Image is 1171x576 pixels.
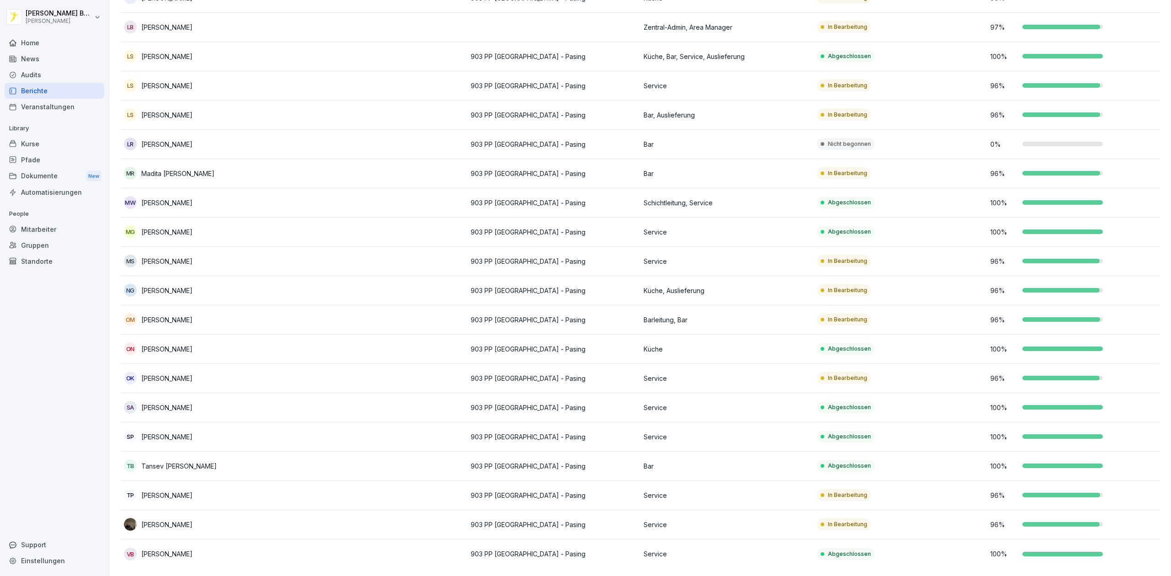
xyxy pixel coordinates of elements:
p: 903 PP [GEOGRAPHIC_DATA] - Pasing [471,432,637,442]
p: 100 % [990,461,1018,471]
p: 903 PP [GEOGRAPHIC_DATA] - Pasing [471,52,637,61]
p: In Bearbeitung [828,111,867,119]
p: In Bearbeitung [828,81,867,90]
p: Abgeschlossen [828,550,871,558]
p: Service [644,491,810,500]
p: [PERSON_NAME] [141,491,193,500]
a: Veranstaltungen [5,99,104,115]
div: TP [124,489,137,501]
p: 100 % [990,344,1018,354]
p: Schichtleitung, Service [644,198,810,208]
div: Audits [5,67,104,83]
p: [PERSON_NAME] [141,373,193,383]
p: 96 % [990,110,1018,120]
div: LS [124,79,137,92]
p: [PERSON_NAME] [141,198,193,208]
p: Abgeschlossen [828,403,871,411]
a: Gruppen [5,237,104,253]
p: 903 PP [GEOGRAPHIC_DATA] - Pasing [471,549,637,559]
a: Home [5,35,104,51]
p: [PERSON_NAME] Bogomolec [26,10,92,17]
p: [PERSON_NAME] [141,52,193,61]
p: 96 % [990,81,1018,91]
div: LS [124,108,137,121]
a: Standorte [5,253,104,269]
p: Madita [PERSON_NAME] [141,169,215,178]
p: [PERSON_NAME] [141,286,193,295]
p: 96 % [990,256,1018,266]
p: Service [644,432,810,442]
p: Zentral-Admin, Area Manager [644,22,810,32]
div: MS [124,255,137,267]
div: OM [124,313,137,326]
div: LB [124,21,137,33]
p: Küche, Bar, Service, Auslieferung [644,52,810,61]
div: ON [124,342,137,355]
a: DokumenteNew [5,168,104,185]
p: 903 PP [GEOGRAPHIC_DATA] - Pasing [471,198,637,208]
p: People [5,207,104,221]
div: MW [124,196,137,209]
p: 903 PP [GEOGRAPHIC_DATA] - Pasing [471,139,637,149]
p: Service [644,256,810,266]
p: 96 % [990,520,1018,529]
div: Dokumente [5,168,104,185]
p: 96 % [990,373,1018,383]
img: txmsvrwjs1z3gvlrr3gb601l.png [124,518,137,531]
div: TB [124,459,137,472]
p: In Bearbeitung [828,315,867,324]
a: Pfade [5,152,104,168]
div: SA [124,401,137,414]
p: [PERSON_NAME] [141,403,193,412]
p: Abgeschlossen [828,228,871,236]
p: Küche [644,344,810,354]
p: Bar, Auslieferung [644,110,810,120]
p: 903 PP [GEOGRAPHIC_DATA] - Pasing [471,373,637,383]
p: 903 PP [GEOGRAPHIC_DATA] - Pasing [471,403,637,412]
p: 903 PP [GEOGRAPHIC_DATA] - Pasing [471,520,637,529]
div: News [5,51,104,67]
p: [PERSON_NAME] [26,18,92,24]
p: Service [644,549,810,559]
a: Berichte [5,83,104,99]
p: Abgeschlossen [828,52,871,60]
p: Bar [644,169,810,178]
p: In Bearbeitung [828,23,867,31]
a: Kurse [5,136,104,152]
p: 100 % [990,432,1018,442]
p: 100 % [990,227,1018,237]
p: 903 PP [GEOGRAPHIC_DATA] - Pasing [471,491,637,500]
p: 903 PP [GEOGRAPHIC_DATA] - Pasing [471,169,637,178]
p: [PERSON_NAME] [141,22,193,32]
a: Einstellungen [5,553,104,569]
p: 903 PP [GEOGRAPHIC_DATA] - Pasing [471,110,637,120]
p: 100 % [990,52,1018,61]
p: Abgeschlossen [828,462,871,470]
p: 96 % [990,286,1018,295]
div: NG [124,284,137,297]
p: [PERSON_NAME] [141,227,193,237]
p: In Bearbeitung [828,374,867,382]
p: Bar [644,139,810,149]
p: Service [644,227,810,237]
p: 903 PP [GEOGRAPHIC_DATA] - Pasing [471,344,637,354]
p: 903 PP [GEOGRAPHIC_DATA] - Pasing [471,286,637,295]
p: [PERSON_NAME] [141,432,193,442]
p: Service [644,373,810,383]
p: Bar [644,461,810,471]
p: 903 PP [GEOGRAPHIC_DATA] - Pasing [471,81,637,91]
div: Support [5,537,104,553]
div: New [86,171,102,181]
p: [PERSON_NAME] [141,256,193,266]
p: Abgeschlossen [828,432,871,441]
p: Abgeschlossen [828,345,871,353]
div: LS [124,50,137,63]
p: 903 PP [GEOGRAPHIC_DATA] - Pasing [471,461,637,471]
div: MR [124,167,137,180]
